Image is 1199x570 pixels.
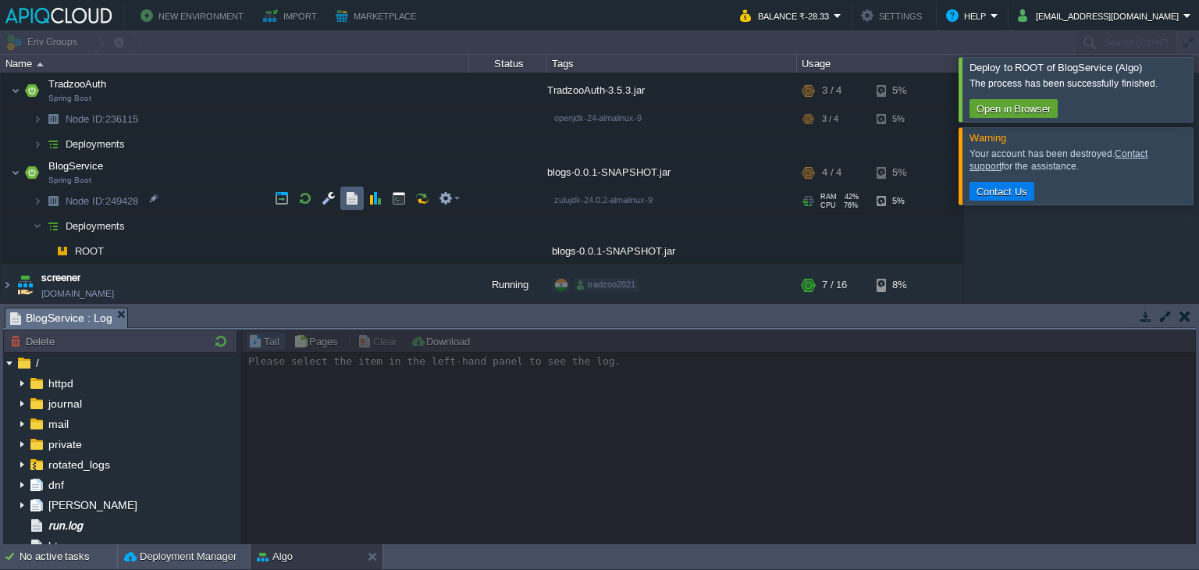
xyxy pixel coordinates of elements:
[64,194,141,208] a: Node ID:249428
[547,157,797,188] div: blogs-0.0.1-SNAPSHOT.jar
[48,176,91,185] span: Spring Boot
[47,159,105,173] span: BlogService
[47,77,109,91] span: TradzooAuth
[45,376,76,390] a: httpd
[37,62,44,66] img: AMDAwAAAACH5BAEAAAAALAAAAAABAAEAAAICRAEAOw==
[41,270,80,286] a: screener
[45,458,112,472] a: rotated_logs
[66,113,105,125] span: Node ID:
[547,75,797,106] div: TradzooAuth-3.5.3.jar
[10,334,59,348] button: Delete
[64,219,127,233] a: Deployments
[48,94,91,103] span: Spring Boot
[14,264,36,306] img: AMDAwAAAACH5BAEAAAAALAAAAAABAAEAAAICRAEAOw==
[47,78,109,90] a: TradzooAuthSpring Boot
[33,132,42,156] img: AMDAwAAAACH5BAEAAAAALAAAAAABAAEAAAICRAEAOw==
[970,62,1142,73] span: Deploy to ROOT of BlogService (Algo)
[42,107,64,131] img: AMDAwAAAACH5BAEAAAAALAAAAAABAAEAAAICRAEAOw==
[20,544,117,569] div: No active tasks
[33,214,42,238] img: AMDAwAAAACH5BAEAAAAALAAAAAABAAEAAAICRAEAOw==
[45,437,84,451] a: private
[73,244,106,258] a: ROOT
[574,278,639,292] div: tradzoo2021
[47,160,105,172] a: BlogServiceSpring Boot
[877,189,927,213] div: 5%
[554,113,642,123] span: openjdk-24-almalinux-9
[64,137,127,151] a: Deployments
[42,239,52,263] img: AMDAwAAAACH5BAEAAAAALAAAAAABAAEAAAICRAEAOw==
[1018,6,1183,25] button: [EMAIL_ADDRESS][DOMAIN_NAME]
[10,308,112,328] span: BlogService : Log
[822,264,847,306] div: 7 / 16
[861,6,927,25] button: Settings
[336,6,421,25] button: Marketplace
[877,75,927,106] div: 5%
[21,75,43,106] img: AMDAwAAAACH5BAEAAAAALAAAAAABAAEAAAICRAEAOw==
[45,397,84,411] a: journal
[972,184,1032,198] button: Contact Us
[842,201,858,209] span: 76%
[33,107,42,131] img: AMDAwAAAACH5BAEAAAAALAAAAAABAAEAAAICRAEAOw==
[877,264,927,306] div: 8%
[554,195,653,205] span: zulujdk-24.0.2-almalinux-9
[2,55,468,73] div: Name
[45,518,85,533] a: run.log
[820,201,836,209] span: CPU
[970,132,1006,144] span: Warning
[64,112,141,126] span: 236115
[124,549,237,565] button: Deployment Manager
[5,8,112,23] img: APIQCloud
[972,102,1055,116] button: Open in Browser
[141,6,248,25] button: New Environment
[820,193,837,201] span: RAM
[970,148,1189,173] div: Your account has been destroyed. for the assistance.
[547,239,797,263] div: blogs-0.0.1-SNAPSHOT.jar
[843,193,859,201] span: 42%
[33,356,41,370] a: /
[45,478,66,492] a: dnf
[42,214,64,238] img: AMDAwAAAACH5BAEAAAAALAAAAAABAAEAAAICRAEAOw==
[548,55,796,73] div: Tags
[822,107,838,131] div: 3 / 4
[470,55,546,73] div: Status
[64,112,141,126] a: Node ID:236115
[740,6,834,25] button: Balance ₹-28.33
[41,286,114,301] a: [DOMAIN_NAME]
[11,157,20,188] img: AMDAwAAAACH5BAEAAAAALAAAAAABAAEAAAICRAEAOw==
[469,264,547,306] div: Running
[822,75,841,106] div: 3 / 4
[52,239,73,263] img: AMDAwAAAACH5BAEAAAAALAAAAAABAAEAAAICRAEAOw==
[877,157,927,188] div: 5%
[970,77,1189,90] div: The process has been successfully finished.
[45,417,71,431] a: mail
[64,194,141,208] span: 249428
[42,132,64,156] img: AMDAwAAAACH5BAEAAAAALAAAAAABAAEAAAICRAEAOw==
[946,6,991,25] button: Help
[42,189,64,213] img: AMDAwAAAACH5BAEAAAAALAAAAAABAAEAAAICRAEAOw==
[45,539,76,553] a: btmp
[45,498,140,512] a: [PERSON_NAME]
[877,107,927,131] div: 5%
[11,75,20,106] img: AMDAwAAAACH5BAEAAAAALAAAAAABAAEAAAICRAEAOw==
[798,55,962,73] div: Usage
[822,157,841,188] div: 4 / 4
[33,189,42,213] img: AMDAwAAAACH5BAEAAAAALAAAAAABAAEAAAICRAEAOw==
[263,6,322,25] button: Import
[21,157,43,188] img: AMDAwAAAACH5BAEAAAAALAAAAAABAAEAAAICRAEAOw==
[1,264,13,306] img: AMDAwAAAACH5BAEAAAAALAAAAAABAAEAAAICRAEAOw==
[66,195,105,207] span: Node ID:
